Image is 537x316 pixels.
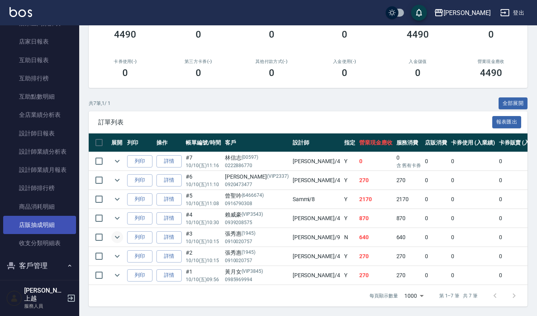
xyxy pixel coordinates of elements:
td: Y [342,266,357,285]
td: 640 [394,228,423,247]
td: 870 [394,209,423,228]
p: (VIP2337) [267,173,289,181]
p: 0910020757 [225,257,289,264]
td: 640 [357,228,394,247]
button: 列印 [127,174,152,187]
button: expand row [111,250,123,262]
th: 營業現金應收 [357,133,394,152]
a: 互助排行榜 [3,69,76,88]
a: 互助日報表 [3,51,76,69]
a: 商品消耗明細 [3,198,76,216]
a: 詳情 [156,250,182,263]
button: 列印 [127,212,152,225]
td: 0 [423,152,449,171]
div: [PERSON_NAME] [444,8,491,18]
td: Y [342,209,357,228]
p: 10/10 (五) 11:10 [186,181,221,188]
button: 客戶管理 [3,255,76,276]
a: 設計師排行榜 [3,179,76,197]
button: 全部展開 [499,97,528,110]
td: 0 [449,190,497,209]
h5: [PERSON_NAME]上越 [24,287,65,303]
img: Logo [10,7,32,17]
div: 賴威豪 [225,211,289,219]
td: 270 [394,171,423,190]
button: expand row [111,212,123,224]
h3: 0 [196,29,201,40]
td: 270 [357,266,394,285]
th: 操作 [154,133,184,152]
h2: 營業現金應收 [464,59,518,64]
th: 客戶 [223,133,291,152]
h3: 0 [488,29,494,40]
div: 黃月女 [225,268,289,276]
td: 270 [394,247,423,266]
td: 270 [394,266,423,285]
td: 270 [357,171,394,190]
td: [PERSON_NAME] /4 [291,209,342,228]
th: 卡券使用 (入業績) [449,133,497,152]
p: 10/10 (五) 10:15 [186,257,221,264]
p: 0910020757 [225,238,289,245]
td: 0 [449,228,497,247]
a: 詳情 [156,212,182,225]
td: #3 [184,228,223,247]
a: 店家日報表 [3,32,76,51]
h2: 入金儲值 [391,59,445,64]
div: [PERSON_NAME] [225,173,289,181]
a: 客戶列表 [3,279,76,297]
span: 訂單列表 [98,118,492,126]
p: 10/10 (五) 11:16 [186,162,221,169]
td: Y [342,247,357,266]
td: 2170 [357,190,394,209]
td: #7 [184,152,223,171]
h3: 0 [269,67,274,78]
div: 1000 [401,285,427,306]
button: 列印 [127,231,152,244]
button: expand row [111,174,123,186]
td: Y [342,190,357,209]
div: 張秀惠 [225,230,289,238]
button: 報表匯出 [492,116,522,128]
th: 設計師 [291,133,342,152]
td: 0 [357,152,394,171]
a: 詳情 [156,174,182,187]
td: #1 [184,266,223,285]
td: 0 [449,247,497,266]
h2: 卡券使用(-) [98,59,152,64]
a: 收支分類明細表 [3,234,76,252]
h2: 入金使用(-) [318,59,372,64]
td: Y [342,152,357,171]
a: 詳情 [156,193,182,206]
th: 展開 [109,133,125,152]
button: save [411,5,427,21]
button: expand row [111,231,123,243]
button: 登出 [497,6,527,20]
h3: 0 [415,67,421,78]
button: expand row [111,269,123,281]
td: 0 [423,266,449,285]
td: 0 [394,152,423,171]
p: 共 7 筆, 1 / 1 [89,100,110,107]
td: 0 [423,228,449,247]
p: 10/10 (五) 11:08 [186,200,221,207]
button: 列印 [127,193,152,206]
td: 270 [357,247,394,266]
th: 指定 [342,133,357,152]
div: 林信志 [225,154,289,162]
p: 0916790308 [225,200,289,207]
td: Sammi /8 [291,190,342,209]
p: 0222886770 [225,162,289,169]
p: (6466674) [242,192,264,200]
p: 第 1–7 筆 共 7 筆 [439,292,478,299]
th: 帳單編號/時間 [184,133,223,152]
h2: 第三方卡券(-) [171,59,226,64]
h3: 0 [269,29,274,40]
a: 互助點數明細 [3,88,76,106]
button: 列印 [127,155,152,168]
th: 服務消費 [394,133,423,152]
td: Y [342,171,357,190]
td: 0 [449,152,497,171]
td: N [342,228,357,247]
p: 10/10 (五) 10:15 [186,238,221,245]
